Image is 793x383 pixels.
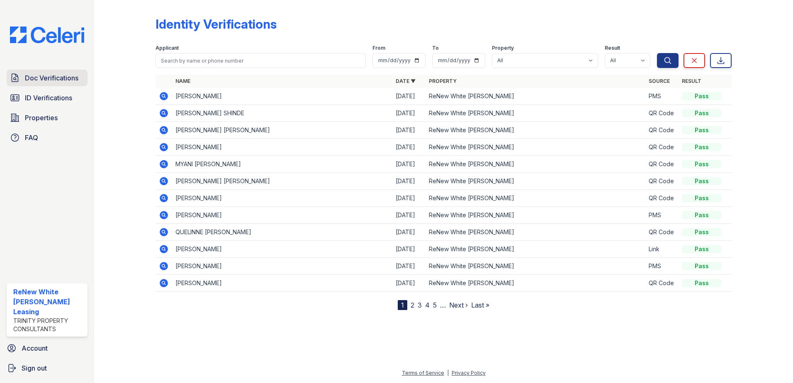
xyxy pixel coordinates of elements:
td: [PERSON_NAME] [172,275,392,292]
td: ReNew White [PERSON_NAME] [426,139,646,156]
td: [DATE] [392,122,426,139]
a: Date ▼ [396,78,416,84]
td: PMS [645,258,679,275]
td: PMS [645,88,679,105]
a: Sign out [3,360,91,376]
td: ReNew White [PERSON_NAME] [426,88,646,105]
td: [DATE] [392,224,426,241]
div: Pass [682,160,722,168]
td: ReNew White [PERSON_NAME] [426,275,646,292]
td: ReNew White [PERSON_NAME] [426,224,646,241]
td: PMS [645,207,679,224]
div: Pass [682,245,722,253]
label: To [432,45,439,51]
a: Name [175,78,190,84]
td: [PERSON_NAME] [172,207,392,224]
td: [DATE] [392,207,426,224]
span: Sign out [22,363,47,373]
div: Pass [682,228,722,236]
div: Pass [682,262,722,270]
img: CE_Logo_Blue-a8612792a0a2168367f1c8372b55b34899dd931a85d93a1a3d3e32e68fde9ad4.png [3,27,91,43]
td: [PERSON_NAME] [172,139,392,156]
td: ReNew White [PERSON_NAME] [426,190,646,207]
a: Privacy Policy [452,370,486,376]
a: Terms of Service [402,370,444,376]
td: [DATE] [392,258,426,275]
td: ReNew White [PERSON_NAME] [426,241,646,258]
td: [DATE] [392,156,426,173]
td: QR Code [645,275,679,292]
a: Account [3,340,91,356]
td: [DATE] [392,173,426,190]
a: 5 [433,301,437,309]
a: FAQ [7,129,88,146]
a: 3 [418,301,422,309]
td: QR Code [645,156,679,173]
td: ReNew White [PERSON_NAME] [426,105,646,122]
td: [DATE] [392,105,426,122]
td: [PERSON_NAME] [172,88,392,105]
td: QUELINNE [PERSON_NAME] [172,224,392,241]
td: MYANI [PERSON_NAME] [172,156,392,173]
td: [DATE] [392,241,426,258]
td: [PERSON_NAME] [172,258,392,275]
td: [PERSON_NAME] SHINDE [172,105,392,122]
td: ReNew White [PERSON_NAME] [426,122,646,139]
a: ID Verifications [7,90,88,106]
td: [DATE] [392,139,426,156]
label: Property [492,45,514,51]
a: Property [429,78,457,84]
label: Result [605,45,620,51]
a: Properties [7,109,88,126]
td: [PERSON_NAME] [PERSON_NAME] [172,173,392,190]
span: ID Verifications [25,93,72,103]
td: ReNew White [PERSON_NAME] [426,156,646,173]
td: QR Code [645,139,679,156]
td: [PERSON_NAME] [172,190,392,207]
div: Pass [682,109,722,117]
span: … [440,300,446,310]
a: Source [649,78,670,84]
td: Link [645,241,679,258]
div: Identity Verifications [156,17,277,32]
label: Applicant [156,45,179,51]
a: 2 [411,301,414,309]
td: [PERSON_NAME] [172,241,392,258]
div: Pass [682,143,722,151]
span: FAQ [25,133,38,143]
span: Doc Verifications [25,73,78,83]
a: Last » [471,301,489,309]
div: Pass [682,92,722,100]
a: Doc Verifications [7,70,88,86]
div: Pass [682,126,722,134]
td: QR Code [645,122,679,139]
td: [DATE] [392,88,426,105]
div: 1 [398,300,407,310]
div: Pass [682,194,722,202]
td: ReNew White [PERSON_NAME] [426,207,646,224]
a: Result [682,78,701,84]
td: QR Code [645,173,679,190]
td: ReNew White [PERSON_NAME] [426,173,646,190]
td: [DATE] [392,190,426,207]
label: From [372,45,385,51]
a: Next › [449,301,468,309]
a: 4 [425,301,430,309]
div: Trinity Property Consultants [13,317,84,333]
td: QR Code [645,105,679,122]
div: | [447,370,449,376]
td: [DATE] [392,275,426,292]
div: Pass [682,211,722,219]
td: [PERSON_NAME] [PERSON_NAME] [172,122,392,139]
td: QR Code [645,224,679,241]
div: Pass [682,177,722,185]
div: Pass [682,279,722,287]
td: QR Code [645,190,679,207]
div: ReNew White [PERSON_NAME] Leasing [13,287,84,317]
span: Account [22,343,48,353]
td: ReNew White [PERSON_NAME] [426,258,646,275]
span: Properties [25,113,58,123]
input: Search by name or phone number [156,53,366,68]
